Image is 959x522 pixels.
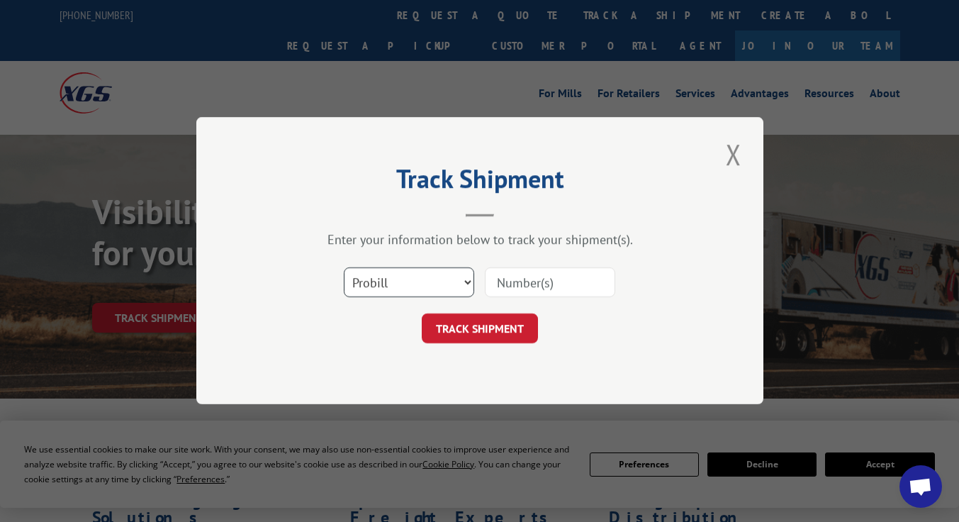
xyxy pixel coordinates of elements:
[267,169,692,196] h2: Track Shipment
[722,135,746,174] button: Close modal
[267,232,692,248] div: Enter your information below to track your shipment(s).
[899,465,942,508] a: 打開聊天
[485,268,615,298] input: Number(s)
[422,314,538,344] button: TRACK SHIPMENT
